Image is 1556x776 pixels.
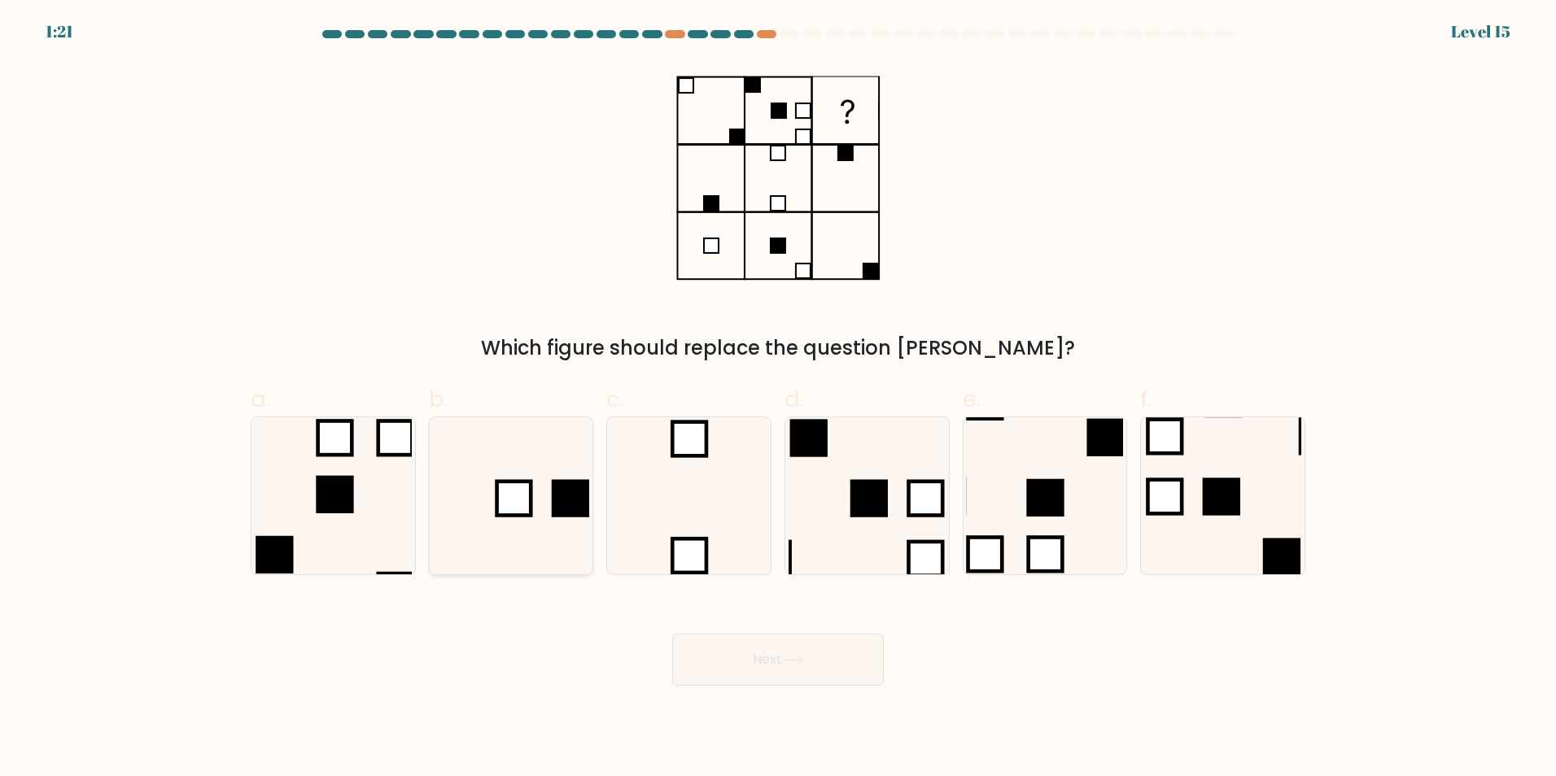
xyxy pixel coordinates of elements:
[260,334,1296,363] div: Which figure should replace the question [PERSON_NAME]?
[251,383,270,415] span: a.
[1140,383,1152,415] span: f.
[1451,20,1510,44] div: Level 15
[785,383,804,415] span: d.
[429,383,448,415] span: b.
[606,383,624,415] span: c.
[46,20,73,44] div: 1:21
[963,383,981,415] span: e.
[672,634,884,686] button: Next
